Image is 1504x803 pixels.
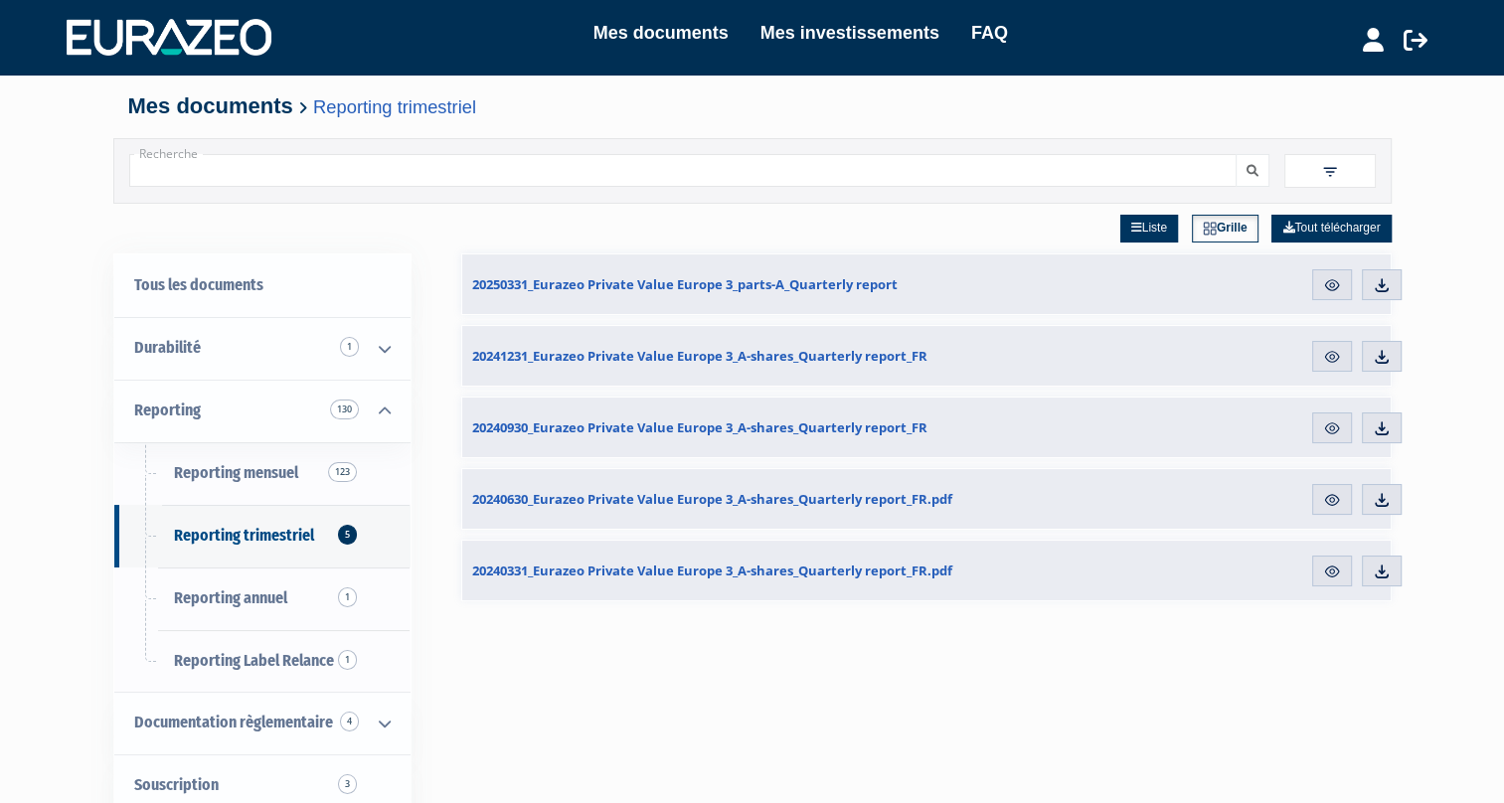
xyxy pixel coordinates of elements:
img: download.svg [1373,562,1391,580]
img: eye.svg [1323,562,1341,580]
img: filter.svg [1321,163,1339,181]
img: eye.svg [1323,419,1341,437]
span: 1 [338,650,357,670]
a: Reporting 130 [114,380,411,442]
a: Mes investissements [760,19,939,47]
a: Reporting mensuel123 [114,442,411,505]
a: Tout télécharger [1271,215,1391,242]
a: Durabilité 1 [114,317,411,380]
span: 5 [338,525,357,545]
img: grid.svg [1203,222,1217,236]
img: eye.svg [1323,491,1341,509]
span: 20240331_Eurazeo Private Value Europe 3_A-shares_Quarterly report_FR.pdf [472,562,952,579]
img: eye.svg [1323,276,1341,294]
span: 3 [338,774,357,794]
span: Documentation règlementaire [134,713,333,731]
span: 130 [330,400,359,419]
span: Reporting mensuel [174,463,298,482]
span: Durabilité [134,338,201,357]
a: Reporting trimestriel [313,96,476,117]
img: eye.svg [1323,348,1341,366]
span: Reporting [134,401,201,419]
span: 20240630_Eurazeo Private Value Europe 3_A-shares_Quarterly report_FR.pdf [472,490,952,508]
span: 20250331_Eurazeo Private Value Europe 3_parts-A_Quarterly report [472,275,898,293]
span: 1 [338,587,357,607]
span: 20241231_Eurazeo Private Value Europe 3_A-shares_Quarterly report_FR [472,347,927,365]
img: 1732889491-logotype_eurazeo_blanc_rvb.png [67,19,271,55]
img: download.svg [1373,491,1391,509]
img: download.svg [1373,348,1391,366]
a: FAQ [971,19,1008,47]
a: Reporting Label Relance1 [114,630,411,693]
span: 4 [340,712,359,731]
h4: Mes documents [128,94,1377,118]
span: 1 [340,337,359,357]
a: Tous les documents [114,254,411,317]
input: Recherche [129,154,1237,187]
img: download.svg [1373,419,1391,437]
span: Reporting trimestriel [174,526,314,545]
span: Reporting Label Relance [174,651,334,670]
a: 20241231_Eurazeo Private Value Europe 3_A-shares_Quarterly report_FR [462,326,1047,386]
span: Souscription [134,775,219,794]
span: 123 [328,462,357,482]
a: Grille [1192,215,1258,242]
a: 20240630_Eurazeo Private Value Europe 3_A-shares_Quarterly report_FR.pdf [462,469,1047,529]
a: 20240331_Eurazeo Private Value Europe 3_A-shares_Quarterly report_FR.pdf [462,541,1047,600]
a: Mes documents [593,19,729,47]
span: 20240930_Eurazeo Private Value Europe 3_A-shares_Quarterly report_FR [472,418,927,436]
span: Reporting annuel [174,588,287,607]
a: Documentation règlementaire 4 [114,692,411,754]
a: 20240930_Eurazeo Private Value Europe 3_A-shares_Quarterly report_FR [462,398,1047,457]
a: Liste [1120,215,1178,242]
a: Reporting annuel1 [114,567,411,630]
a: 20250331_Eurazeo Private Value Europe 3_parts-A_Quarterly report [462,254,1047,314]
a: Reporting trimestriel5 [114,505,411,567]
img: download.svg [1373,276,1391,294]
